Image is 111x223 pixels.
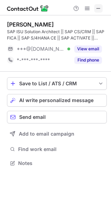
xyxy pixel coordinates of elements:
[18,146,104,152] span: Find work email
[74,57,102,64] button: Reveal Button
[17,46,65,52] span: ***@[DOMAIN_NAME]
[7,29,107,41] div: SAP ISU Solution Architect || SAP CS/CRM || SAP FICA || SAP S/4HANA CE || SAP ACTIVATE || FRENCH ...
[18,160,104,166] span: Notes
[7,77,107,90] button: save-profile-one-click
[7,111,107,123] button: Send email
[7,21,54,28] div: [PERSON_NAME]
[19,98,94,103] span: AI write personalized message
[19,81,95,86] div: Save to List / ATS / CRM
[19,114,46,120] span: Send email
[19,131,74,137] span: Add to email campaign
[7,144,107,154] button: Find work email
[7,158,107,168] button: Notes
[7,4,49,13] img: ContactOut v5.3.10
[7,128,107,140] button: Add to email campaign
[7,94,107,107] button: AI write personalized message
[74,45,102,52] button: Reveal Button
